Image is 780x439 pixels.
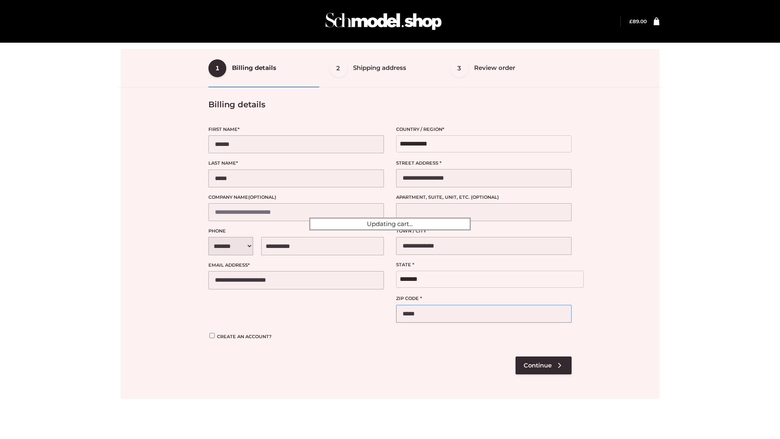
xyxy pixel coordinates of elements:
a: £89.00 [629,18,647,24]
img: Schmodel Admin 964 [323,5,444,37]
bdi: 89.00 [629,18,647,24]
span: £ [629,18,633,24]
div: Updating cart... [309,217,471,230]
